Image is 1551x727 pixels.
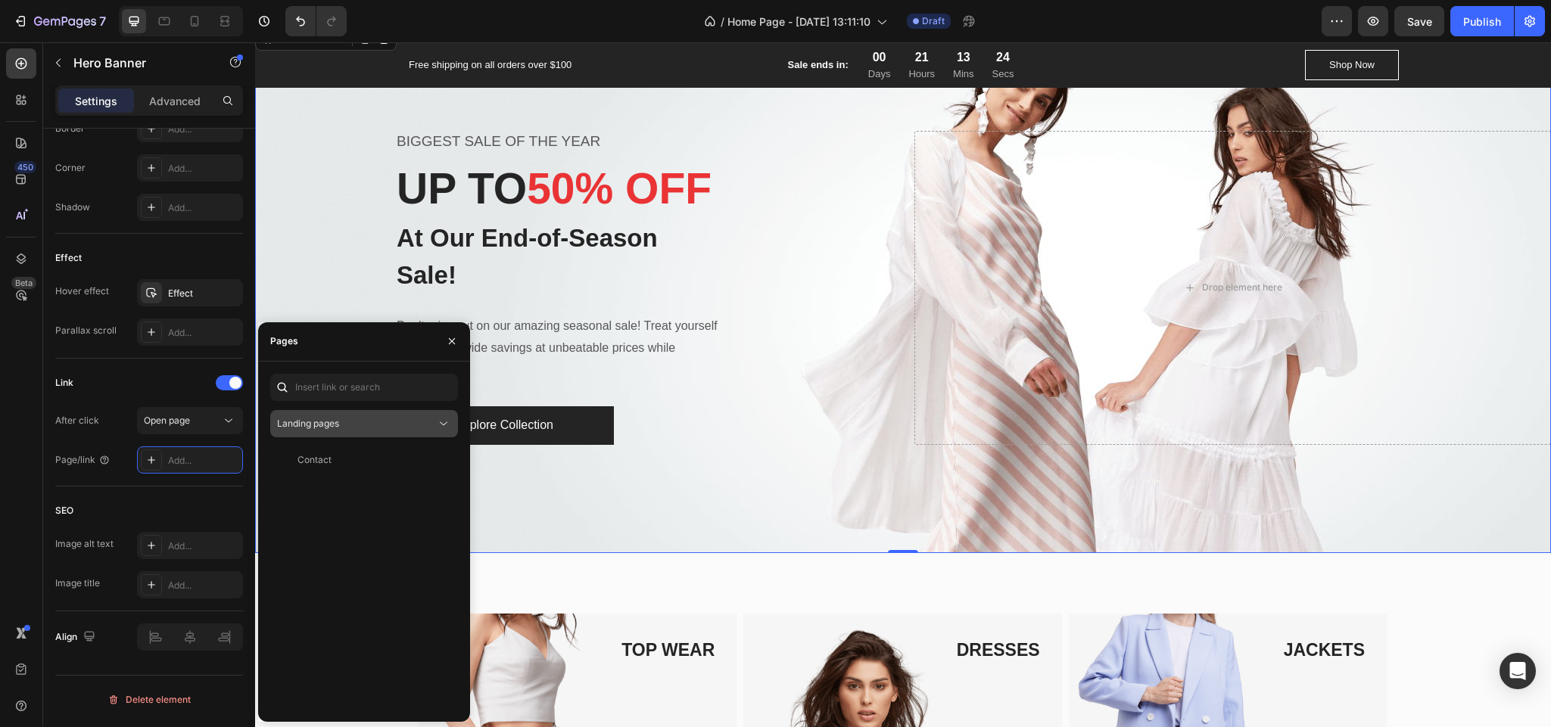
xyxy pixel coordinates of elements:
div: Corner [55,161,86,175]
span: Open page [144,415,190,426]
p: Hero Banner [73,54,202,72]
span: Landing pages [277,418,339,429]
div: Pages [270,334,298,348]
p: Settings [75,93,117,109]
span: / [721,14,724,30]
button: Publish [1450,6,1514,36]
div: Add... [168,201,239,215]
a: Explore Collection [140,364,359,402]
div: Publish [1463,14,1501,30]
div: Effect [168,287,239,300]
div: Add... [168,454,239,468]
p: DRESSES [702,597,785,620]
input: Insert link or search [270,374,458,401]
div: Add... [168,162,239,176]
div: Drop element here [947,239,1027,251]
p: TOP WEAR [366,597,459,620]
p: Don't miss out on our amazing seasonal sale! Treat yourself to mega sitewide savings at unbeatabl... [142,273,465,338]
div: Hover effect [55,284,109,298]
div: Undo/Redo [285,6,347,36]
p: 7 [99,12,106,30]
p: At Our End-of-Season Sale! [142,177,465,252]
div: Image alt text [55,537,114,551]
button: Open page [137,407,243,434]
p: JACKETS [1029,597,1110,620]
div: Page/link [55,453,111,467]
button: Save [1394,6,1444,36]
span: 50% OFF [272,122,456,170]
div: Contact [297,453,332,467]
span: Save [1407,15,1432,28]
div: Link [55,376,73,390]
span: Home Page - [DATE] 13:11:10 [727,14,870,30]
div: Align [55,627,98,648]
div: Parallax scroll [55,324,117,337]
div: Border [55,122,85,135]
div: Open Intercom Messenger [1500,653,1536,689]
div: Add... [168,123,239,136]
div: Beta [11,277,36,289]
div: After click [55,414,99,427]
div: Shadow [55,200,90,214]
div: Delete element [107,691,191,709]
button: Landing pages [270,410,458,437]
p: Advanced [149,93,201,109]
div: Add... [168,326,239,340]
div: Explore Collection [201,372,298,394]
div: 450 [14,161,36,173]
button: Delete element [55,688,243,712]
div: Add... [168,579,239,592]
button: 7 [6,6,113,36]
iframe: Design area [255,42,1551,727]
div: Effect [55,251,82,265]
span: Draft [922,14,945,28]
div: Add... [168,539,239,553]
div: SEO [55,504,73,517]
div: Image title [55,576,100,590]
